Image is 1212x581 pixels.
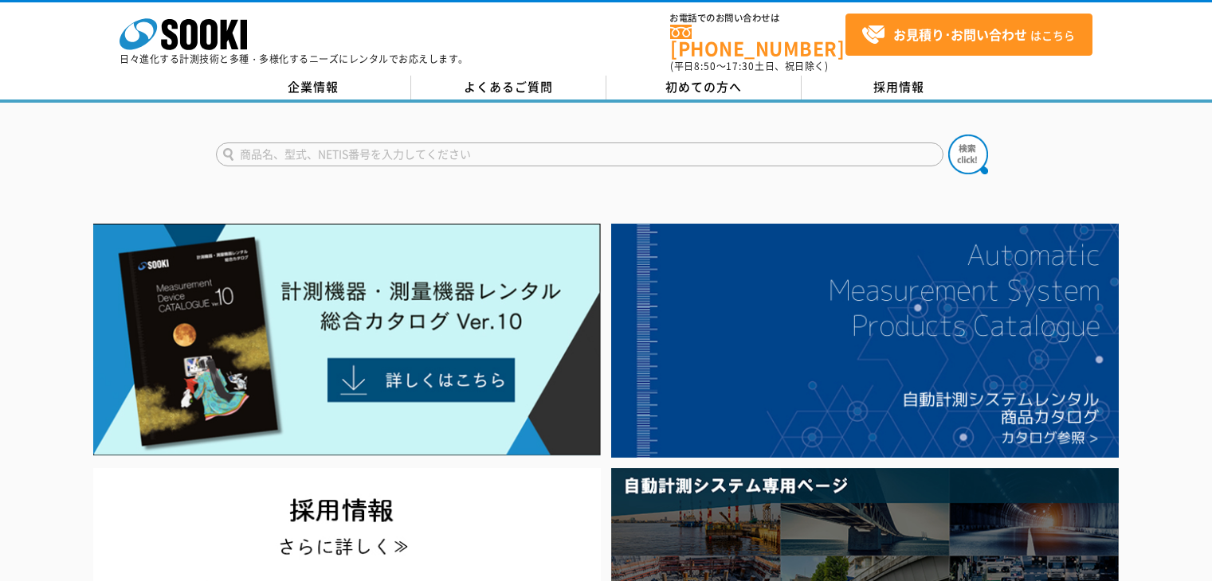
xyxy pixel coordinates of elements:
[802,76,997,99] a: 採用情報
[606,76,802,99] a: 初めての方へ
[694,59,716,73] span: 8:50
[893,25,1027,44] strong: お見積り･お問い合わせ
[861,23,1075,47] span: はこちら
[611,224,1119,458] img: 自動計測システムカタログ
[726,59,755,73] span: 17:30
[665,78,742,96] span: 初めての方へ
[670,14,845,23] span: お電話でのお問い合わせは
[216,142,943,166] input: 商品名、型式、NETIS番号を入力してください
[670,25,845,57] a: [PHONE_NUMBER]
[411,76,606,99] a: よくあるご質問
[93,224,601,456] img: Catalog Ver10
[948,135,988,174] img: btn_search.png
[845,14,1092,56] a: お見積り･お問い合わせはこちら
[670,59,828,73] span: (平日 ～ 土日、祝日除く)
[120,54,469,64] p: 日々進化する計測技術と多種・多様化するニーズにレンタルでお応えします。
[216,76,411,99] a: 企業情報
